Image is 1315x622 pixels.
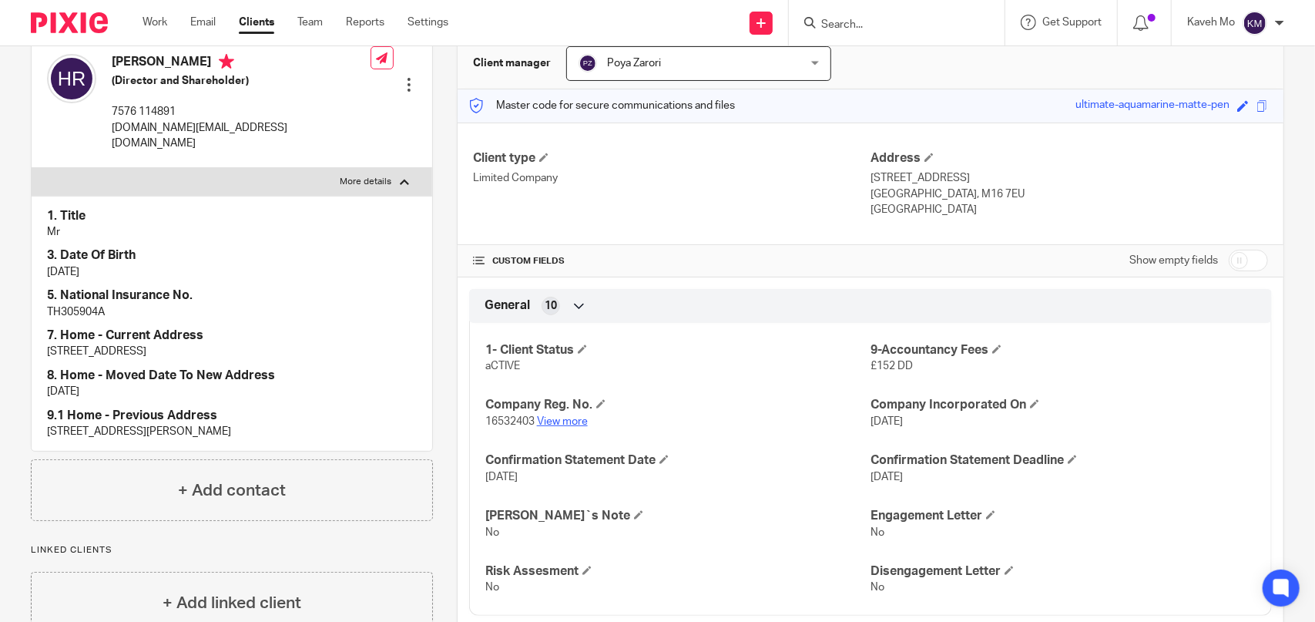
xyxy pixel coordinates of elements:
[178,479,286,503] h4: + Add contact
[31,544,433,556] p: Linked clients
[297,15,323,30] a: Team
[485,342,871,358] h4: 1- Client Status
[545,298,557,314] span: 10
[143,15,167,30] a: Work
[47,54,96,103] img: svg%3E
[871,582,884,593] span: No
[871,361,913,372] span: £152 DD
[47,408,417,424] h4: 9.1 Home - Previous Address
[163,591,301,615] h4: + Add linked client
[47,304,417,320] p: TH305904A
[1243,11,1267,35] img: svg%3E
[47,224,417,240] p: Mr
[871,202,1268,217] p: [GEOGRAPHIC_DATA]
[219,54,234,69] i: Primary
[47,328,417,344] h4: 7. Home - Current Address
[47,424,417,439] p: [STREET_ADDRESS][PERSON_NAME]
[485,582,499,593] span: No
[485,397,871,413] h4: Company Reg. No.
[485,452,871,469] h4: Confirmation Statement Date
[871,397,1256,413] h4: Company Incorporated On
[579,54,597,72] img: svg%3E
[112,120,371,152] p: [DOMAIN_NAME][EMAIL_ADDRESS][DOMAIN_NAME]
[112,73,371,89] h5: (Director and Shareholder)
[346,15,384,30] a: Reports
[112,104,371,119] p: 7576 114891
[871,452,1256,469] h4: Confirmation Statement Deadline
[485,563,871,580] h4: Risk Assesment
[473,55,551,71] h3: Client manager
[473,170,871,186] p: Limited Company
[871,342,1256,358] h4: 9-Accountancy Fees
[537,416,588,427] a: View more
[485,527,499,538] span: No
[485,472,518,482] span: [DATE]
[1042,17,1102,28] span: Get Support
[47,384,417,399] p: [DATE]
[871,563,1256,580] h4: Disengagement Letter
[871,170,1268,186] p: [STREET_ADDRESS]
[47,264,417,280] p: [DATE]
[871,508,1256,524] h4: Engagement Letter
[190,15,216,30] a: Email
[871,472,903,482] span: [DATE]
[47,344,417,359] p: [STREET_ADDRESS]
[31,12,108,33] img: Pixie
[485,361,520,372] span: aCTIVE
[47,247,417,264] h4: 3. Date Of Birth
[871,416,903,427] span: [DATE]
[871,187,1268,202] p: [GEOGRAPHIC_DATA], M16 7EU
[340,176,392,188] p: More details
[820,18,958,32] input: Search
[47,368,417,384] h4: 8. Home - Moved Date To New Address
[239,15,274,30] a: Clients
[871,150,1268,166] h4: Address
[1075,97,1229,115] div: ultimate-aquamarine-matte-pen
[485,416,535,427] span: 16532403
[871,527,884,538] span: No
[469,98,735,113] p: Master code for secure communications and files
[473,150,871,166] h4: Client type
[485,508,871,524] h4: [PERSON_NAME]`s Note
[1187,15,1235,30] p: Kaveh Mo
[408,15,448,30] a: Settings
[47,208,417,224] h4: 1. Title
[473,255,871,267] h4: CUSTOM FIELDS
[607,58,661,69] span: Poya Zarori
[47,287,417,304] h4: 5. National Insurance No.
[485,298,530,314] span: General
[1129,253,1218,268] label: Show empty fields
[112,54,371,73] h4: [PERSON_NAME]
